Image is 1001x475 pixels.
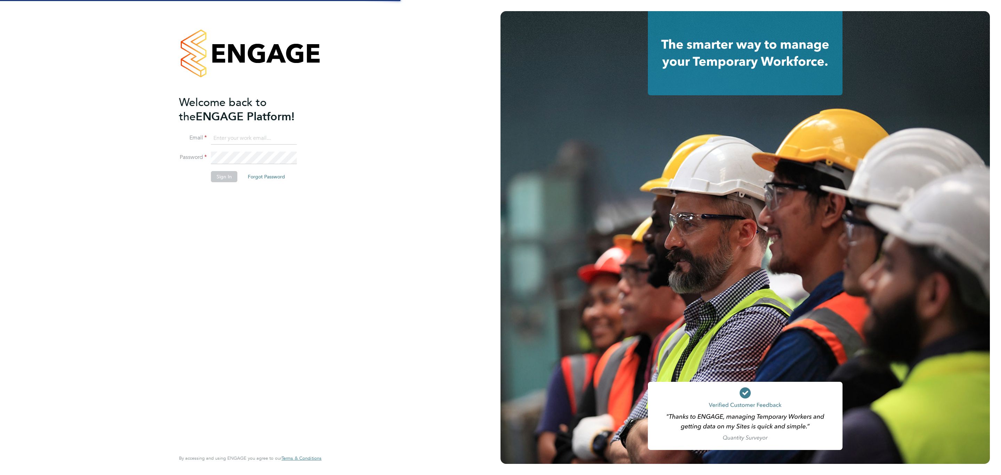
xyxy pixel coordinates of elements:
input: Enter your work email... [211,132,297,145]
h2: ENGAGE Platform! [179,95,315,124]
button: Sign In [211,171,237,182]
label: Email [179,134,207,142]
button: Forgot Password [242,171,291,182]
label: Password [179,154,207,161]
span: Welcome back to the [179,96,267,123]
a: Terms & Conditions [282,456,322,461]
span: By accessing and using ENGAGE you agree to our [179,455,322,461]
